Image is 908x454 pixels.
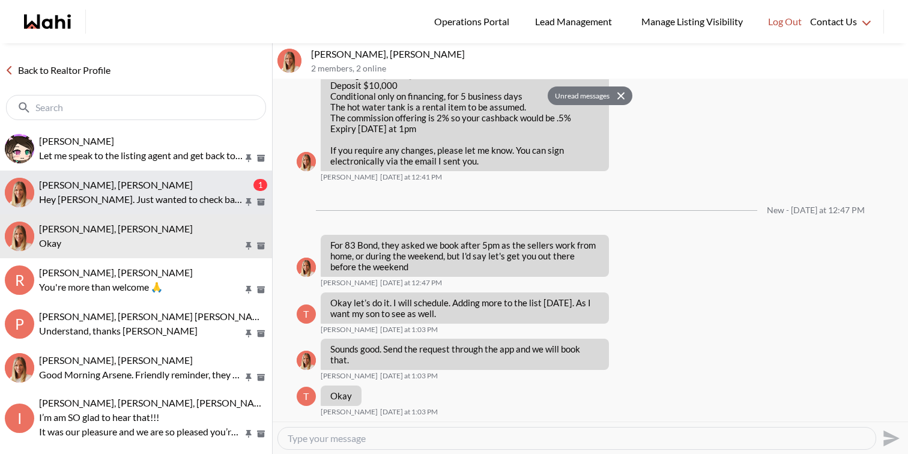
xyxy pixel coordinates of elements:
p: Let me speak to the listing agent and get back to you shortly. [39,148,243,163]
p: Understand, thanks [PERSON_NAME] [39,324,243,338]
button: Pin [243,372,254,383]
button: Pin [243,285,254,295]
div: P [5,309,34,339]
button: Archive [255,153,267,163]
span: [PERSON_NAME], [PERSON_NAME] [PERSON_NAME] [39,310,270,322]
img: M [297,152,316,171]
time: 2025-10-07T17:03:30.743Z [380,371,438,381]
div: Tanya Fita, Michelle [277,49,301,73]
p: Hey [PERSON_NAME]. Just wanted to check back in, did you still want to view the property? [39,192,243,207]
div: Tanya Fita, Michelle [5,222,34,251]
span: Operations Portal [434,14,513,29]
img: T [5,222,34,251]
button: Pin [243,241,254,251]
span: [PERSON_NAME] [321,278,378,288]
span: Lead Management [535,14,616,29]
img: T [277,49,301,73]
p: You're more than welcome 🙏 [39,280,243,294]
span: [PERSON_NAME] [321,371,378,381]
div: liuhong chen, Faraz [5,134,34,163]
button: Pin [243,153,254,163]
button: Archive [255,241,267,251]
span: [PERSON_NAME], [PERSON_NAME], [PERSON_NAME], [PERSON_NAME] [39,397,350,408]
p: Good Morning Arsene. Friendly reminder, they are reviewing offers for 1719 Carousel this evening.... [39,368,243,382]
p: Okay [39,236,243,250]
button: Unread messages [548,86,613,106]
button: Archive [255,197,267,207]
button: Pin [243,429,254,439]
button: Archive [255,429,267,439]
p: If you require any changes, please let me know. You can sign electronically via the email I sent ... [330,145,599,166]
input: Search [35,101,239,114]
a: Wahi homepage [24,14,71,29]
time: 2025-10-07T16:41:29.745Z [380,172,442,182]
img: E [5,178,34,207]
div: New - [DATE] at 12:47 PM [767,205,865,216]
span: [PERSON_NAME], [PERSON_NAME] [39,179,193,190]
div: R [5,265,34,295]
p: Hey [PERSON_NAME], as discussed, I've sent you the offer for 27 Wheatfield for [DATE]. In summary... [330,26,599,134]
textarea: Type your message [288,432,866,444]
p: [PERSON_NAME], [PERSON_NAME] [311,48,903,60]
button: Send [876,425,903,452]
p: Okay let’s do it. I will schedule. Adding more to the list [DATE]. As I want my son to see as well. [330,297,599,319]
time: 2025-10-07T17:03:46.862Z [380,407,438,417]
time: 2025-10-07T17:03:02.577Z [380,325,438,334]
span: [PERSON_NAME] [321,325,378,334]
p: I’m am SO glad to hear that!!! [39,410,243,425]
time: 2025-10-07T16:47:34.504Z [380,278,442,288]
span: [PERSON_NAME], [PERSON_NAME] [39,267,193,278]
img: M [297,351,316,370]
span: Manage Listing Visibility [638,14,746,29]
button: Archive [255,285,267,295]
p: Okay [330,390,352,401]
button: Archive [255,328,267,339]
span: [PERSON_NAME], [PERSON_NAME] [39,354,193,366]
p: It was our pleasure and we are so pleased you’re happy! [39,425,243,439]
span: [PERSON_NAME] [321,172,378,182]
div: Arsene Dilenga, Michelle [5,353,34,383]
p: Sounds good. Send the request through the app and we will book that. [330,344,599,365]
div: T [297,387,316,406]
div: 1 [253,179,267,191]
div: Michelle Ryckman [297,258,316,277]
span: [PERSON_NAME], [PERSON_NAME] [39,223,193,234]
img: M [297,258,316,277]
span: [PERSON_NAME] [321,407,378,417]
img: l [5,134,34,163]
span: Log Out [768,14,802,29]
p: For 83 Bond, they asked we book after 5pm as the sellers work from home, or during the weekend, b... [330,240,599,272]
div: Michelle Ryckman [297,351,316,370]
div: T [297,304,316,324]
button: Archive [255,372,267,383]
div: I [5,404,34,433]
span: [PERSON_NAME] [39,135,114,147]
button: Pin [243,197,254,207]
img: A [5,353,34,383]
div: Efrem Abraham, Michelle [5,178,34,207]
button: Pin [243,328,254,339]
p: 2 members , 2 online [311,64,903,74]
div: Michelle Ryckman [297,152,316,171]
